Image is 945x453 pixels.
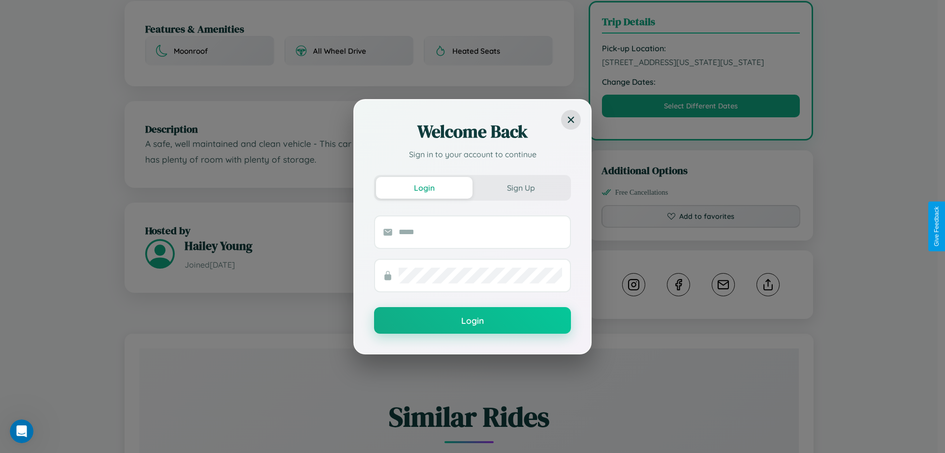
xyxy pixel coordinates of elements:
div: Give Feedback [933,207,940,246]
button: Sign Up [472,177,569,199]
p: Sign in to your account to continue [374,148,571,160]
iframe: Intercom live chat [10,419,33,443]
button: Login [374,307,571,334]
button: Login [376,177,472,199]
h2: Welcome Back [374,120,571,143]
